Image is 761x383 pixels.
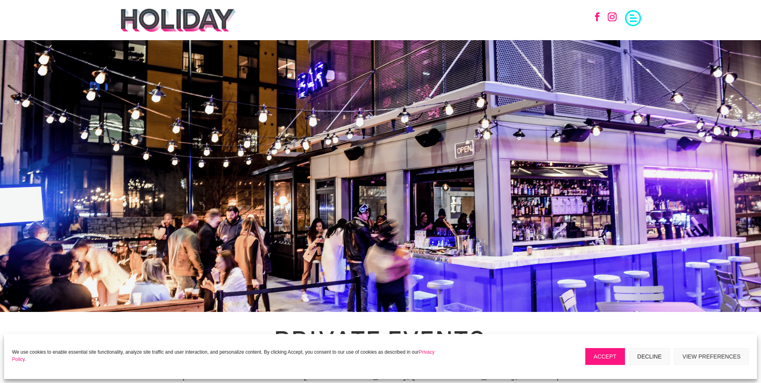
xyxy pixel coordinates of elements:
[585,348,625,365] button: Accept
[674,348,749,365] button: View preferences
[629,348,670,365] button: Decline
[589,8,606,26] a: Follow on Facebook
[120,8,237,32] img: holiday-logo-black
[603,8,621,26] a: Follow on Instagram
[12,348,443,363] p: We use cookies to enable essential site functionality, analyze site traffic and user interaction,...
[12,349,434,362] a: Privacy Policy
[274,328,486,354] h1: Private Events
